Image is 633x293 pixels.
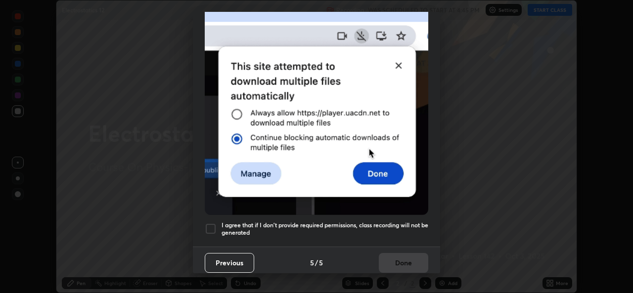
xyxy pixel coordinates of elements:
h5: I agree that if I don't provide required permissions, class recording will not be generated [222,221,428,237]
h4: / [315,257,318,268]
h4: 5 [310,257,314,268]
button: Previous [205,253,254,273]
h4: 5 [319,257,323,268]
